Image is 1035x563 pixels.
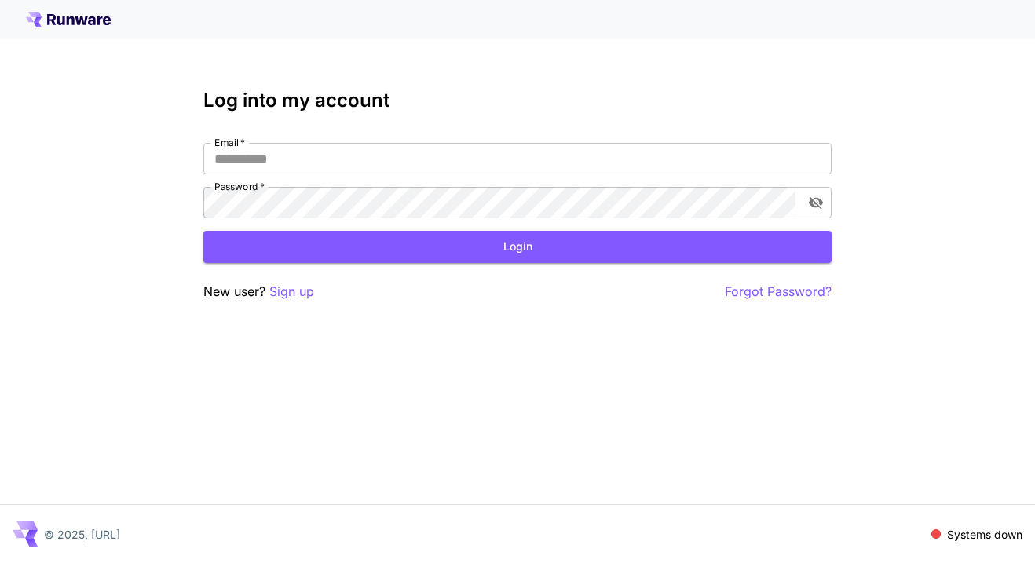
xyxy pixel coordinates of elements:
h3: Log into my account [203,90,832,112]
button: Sign up [269,282,314,302]
p: New user? [203,282,314,302]
label: Email [214,136,245,149]
p: © 2025, [URL] [44,526,120,543]
p: Systems down [947,526,1022,543]
button: toggle password visibility [802,188,830,217]
label: Password [214,180,265,193]
button: Login [203,231,832,263]
button: Forgot Password? [725,282,832,302]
